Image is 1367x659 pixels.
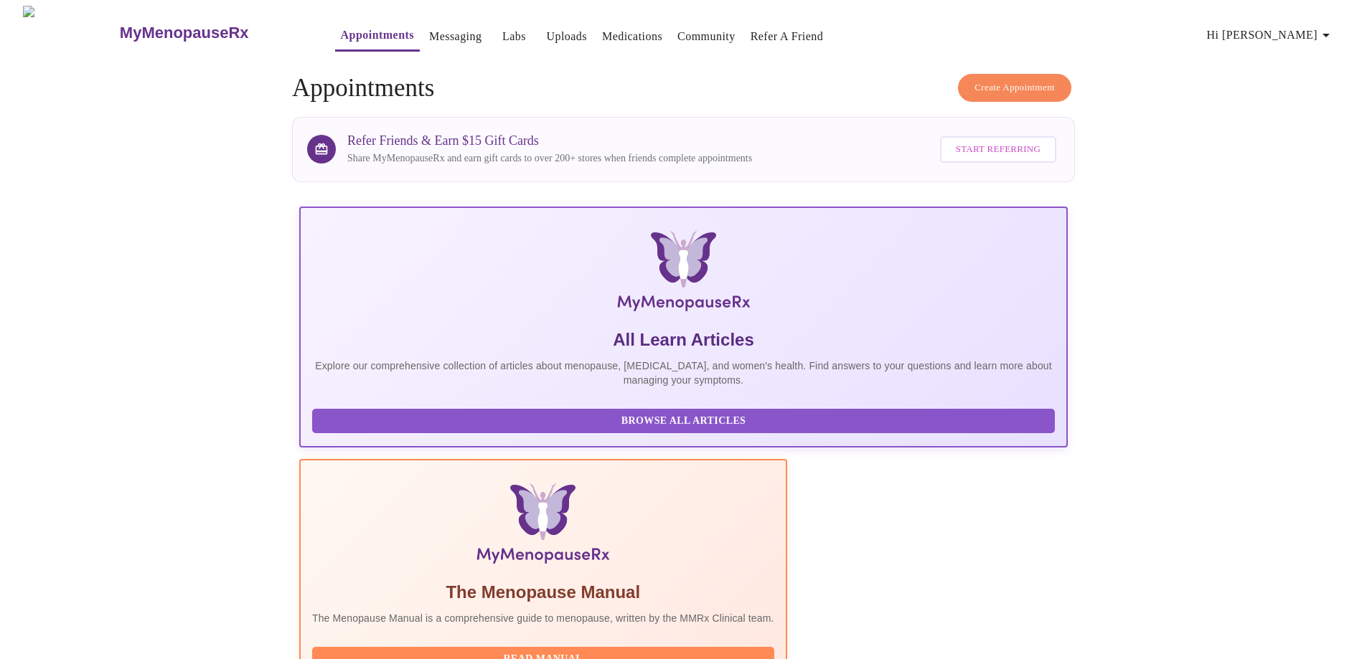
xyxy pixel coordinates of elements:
a: Uploads [546,27,587,47]
button: Appointments [335,21,420,52]
span: Create Appointment [974,80,1055,96]
h4: Appointments [292,74,1075,103]
p: Share MyMenopauseRx and earn gift cards to over 200+ stores when friends complete appointments [347,151,752,166]
img: MyMenopauseRx Logo [428,231,939,317]
h5: All Learn Articles [312,328,1055,351]
a: Labs [502,27,526,47]
a: Medications [602,27,662,47]
a: Refer a Friend [751,27,824,47]
h3: MyMenopauseRx [120,24,249,42]
button: Create Appointment [958,74,1071,102]
button: Community [672,22,741,51]
a: MyMenopauseRx [118,8,306,58]
a: Browse All Articles [312,414,1058,426]
button: Refer a Friend [745,22,830,51]
img: Menopause Manual [385,483,700,569]
a: Community [677,27,736,47]
p: The Menopause Manual is a comprehensive guide to menopause, written by the MMRx Clinical team. [312,611,774,625]
button: Start Referring [940,136,1056,163]
span: Browse All Articles [327,412,1040,430]
button: Uploads [540,22,593,51]
img: MyMenopauseRx Logo [23,6,118,60]
p: Explore our comprehensive collection of articles about menopause, [MEDICAL_DATA], and women's hea... [312,359,1055,387]
button: Labs [491,22,537,51]
a: Start Referring [936,129,1060,170]
button: Hi [PERSON_NAME] [1201,21,1340,49]
a: Appointments [341,25,414,45]
span: Start Referring [956,141,1040,158]
span: Hi [PERSON_NAME] [1207,25,1335,45]
button: Messaging [423,22,487,51]
a: Messaging [429,27,481,47]
h5: The Menopause Manual [312,581,774,604]
button: Medications [596,22,668,51]
h3: Refer Friends & Earn $15 Gift Cards [347,133,752,148]
button: Browse All Articles [312,409,1055,434]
